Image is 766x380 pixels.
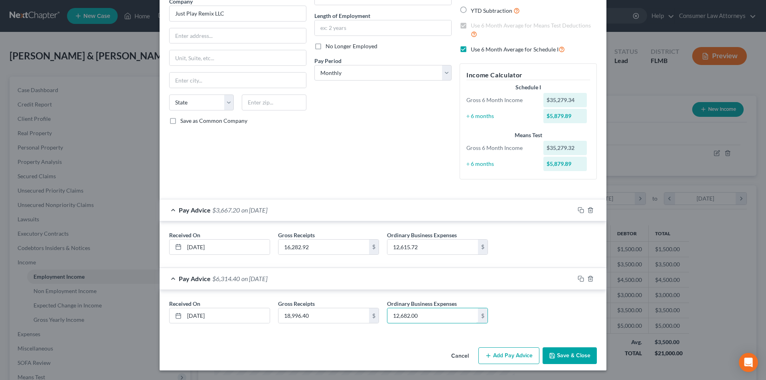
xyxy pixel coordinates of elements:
[184,240,270,255] input: MM/DD/YYYY
[326,43,377,49] span: No Longer Employed
[169,6,306,22] input: Search company by name...
[278,240,369,255] input: 0.00
[478,308,488,323] div: $
[543,141,587,155] div: $35,279.32
[462,96,539,104] div: Gross 6 Month Income
[369,240,379,255] div: $
[543,157,587,171] div: $5,879.89
[315,20,451,35] input: ex: 2 years
[170,28,306,43] input: Enter address...
[471,7,512,14] span: YTD Subtraction
[170,50,306,65] input: Unit, Suite, etc...
[169,300,200,307] span: Received On
[314,57,342,64] span: Pay Period
[466,83,590,91] div: Schedule I
[180,117,247,124] span: Save as Common Company
[471,22,591,29] span: Use 6 Month Average for Means Test Deductions
[212,275,240,282] span: $6,314.40
[739,353,758,372] div: Open Intercom Messenger
[462,160,539,168] div: ÷ 6 months
[314,12,370,20] label: Length of Employment
[466,70,590,80] h5: Income Calculator
[212,206,240,214] span: $3,667.20
[369,308,379,323] div: $
[242,95,306,110] input: Enter zip...
[278,299,315,308] label: Gross Receipts
[543,347,597,364] button: Save & Close
[179,206,211,214] span: Pay Advice
[387,299,457,308] label: Ordinary Business Expenses
[543,93,587,107] div: $35,279.34
[471,46,559,53] span: Use 6 Month Average for Schedule I
[278,231,315,239] label: Gross Receipts
[179,275,211,282] span: Pay Advice
[478,347,539,364] button: Add Pay Advice
[543,109,587,123] div: $5,879.89
[169,232,200,238] span: Received On
[170,73,306,88] input: Enter city...
[387,308,478,323] input: 0.00
[466,131,590,139] div: Means Test
[184,308,270,323] input: MM/DD/YYYY
[445,348,475,364] button: Cancel
[278,308,369,323] input: 0.00
[241,206,267,214] span: on [DATE]
[478,240,488,255] div: $
[387,231,457,239] label: Ordinary Business Expenses
[462,144,539,152] div: Gross 6 Month Income
[462,112,539,120] div: ÷ 6 months
[241,275,267,282] span: on [DATE]
[387,240,478,255] input: 0.00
